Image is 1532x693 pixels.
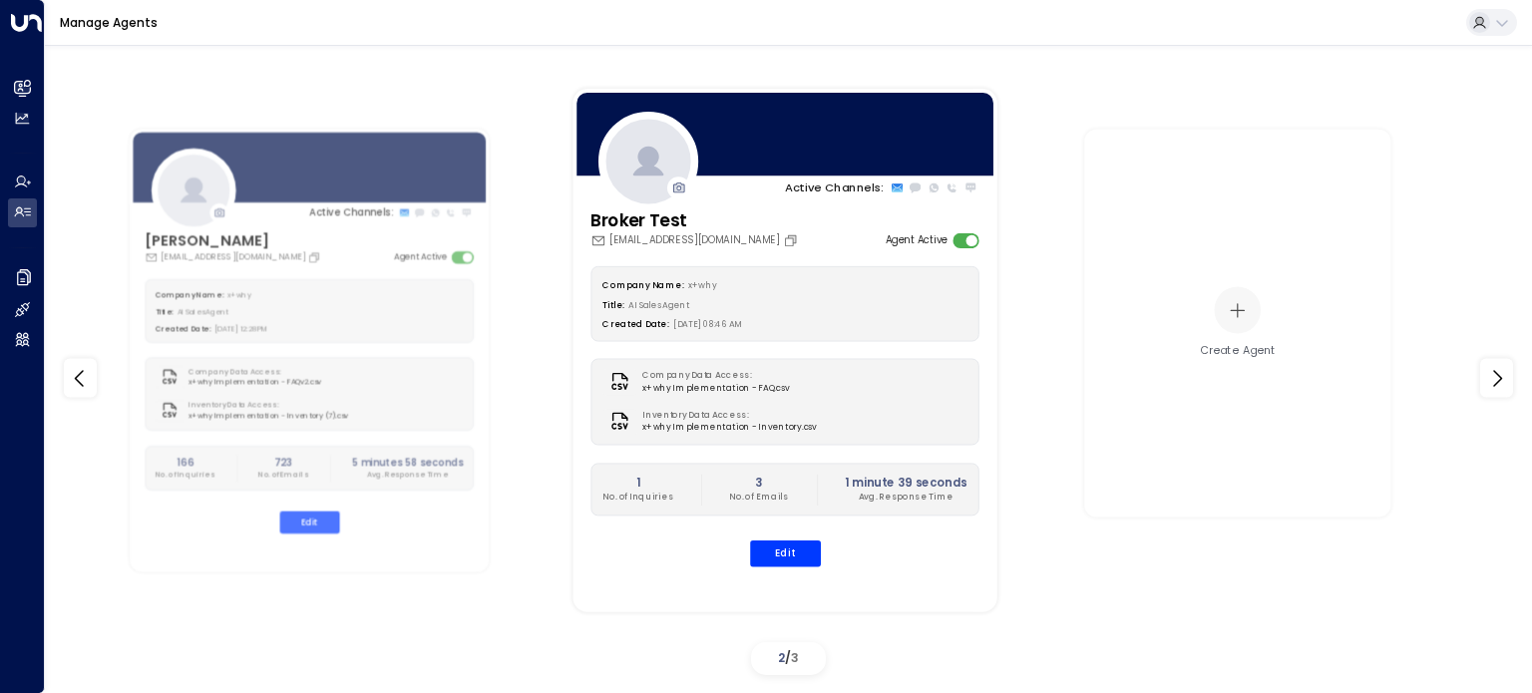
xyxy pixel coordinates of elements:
[730,474,790,491] h2: 3
[60,14,158,31] a: Manage Agents
[145,229,323,251] h3: [PERSON_NAME]
[603,491,674,504] p: No. of Inquiries
[688,279,716,290] span: x+why
[643,409,811,422] label: Inventory Data Access:
[603,474,674,491] h2: 1
[629,299,690,310] span: AI Sales Agent
[591,233,803,248] div: [EMAIL_ADDRESS][DOMAIN_NAME]
[214,323,268,333] span: [DATE] 12:28 PM
[307,251,323,264] button: Copy
[603,279,684,290] label: Company Name:
[603,299,625,310] label: Title:
[673,318,743,329] span: [DATE] 08:46 AM
[155,307,173,317] label: Title:
[791,649,799,666] span: 3
[351,455,463,469] h2: 5 minutes 58 seconds
[778,649,785,666] span: 2
[351,470,463,481] p: Avg. Response Time
[177,307,228,317] span: AI Sales Agent
[643,383,790,396] span: x+why Implementation - FAQ.csv
[845,491,967,504] p: Avg. Response Time
[603,318,669,329] label: Created Date:
[226,290,250,300] span: x+why
[394,251,447,264] label: Agent Active
[189,411,348,422] span: x+why Implementation - Inventory (7).csv
[279,512,339,533] button: Edit
[145,251,323,264] div: [EMAIL_ADDRESS][DOMAIN_NAME]
[257,470,307,481] p: No. of Emails
[309,205,393,219] p: Active Channels:
[189,367,315,378] label: Company Data Access:
[643,370,783,383] label: Company Data Access:
[189,378,321,389] span: x+why Implementation - FAQv2.csv
[786,179,885,196] p: Active Channels:
[1201,343,1276,359] div: Create Agent
[189,400,342,411] label: Inventory Data Access:
[155,290,223,300] label: Company Name:
[257,455,307,469] h2: 723
[750,540,821,566] button: Edit
[845,474,967,491] h2: 1 minute 39 seconds
[155,323,210,333] label: Created Date:
[784,233,803,248] button: Copy
[751,642,826,675] div: /
[730,491,790,504] p: No. of Emails
[155,455,214,469] h2: 166
[643,422,818,435] span: x+why Implementation - Inventory.csv
[886,233,948,248] label: Agent Active
[591,207,803,233] h3: Broker Test
[155,470,214,481] p: No. of Inquiries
